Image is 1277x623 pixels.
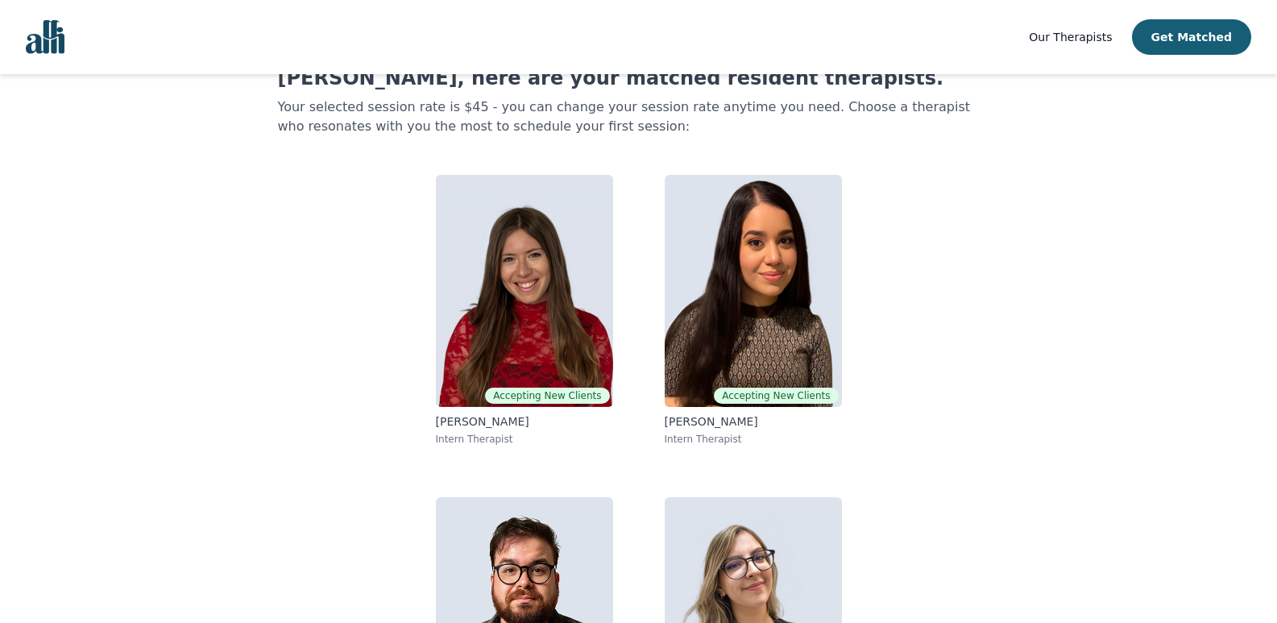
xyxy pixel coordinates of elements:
[26,20,64,54] img: alli logo
[1132,19,1251,55] button: Get Matched
[665,433,842,446] p: Intern Therapist
[1029,31,1112,44] span: Our Therapists
[652,162,855,459] a: Heala MaudoodiAccepting New Clients[PERSON_NAME]Intern Therapist
[278,65,1000,91] h1: [PERSON_NAME], here are your matched resident therapists.
[1029,27,1112,47] a: Our Therapists
[485,388,609,404] span: Accepting New Clients
[665,413,842,430] p: [PERSON_NAME]
[714,388,838,404] span: Accepting New Clients
[436,413,613,430] p: [PERSON_NAME]
[436,433,613,446] p: Intern Therapist
[278,98,1000,136] p: Your selected session rate is $45 - you can change your session rate anytime you need. Choose a t...
[665,175,842,407] img: Heala Maudoodi
[436,175,613,407] img: Alisha Levine
[423,162,626,459] a: Alisha LevineAccepting New Clients[PERSON_NAME]Intern Therapist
